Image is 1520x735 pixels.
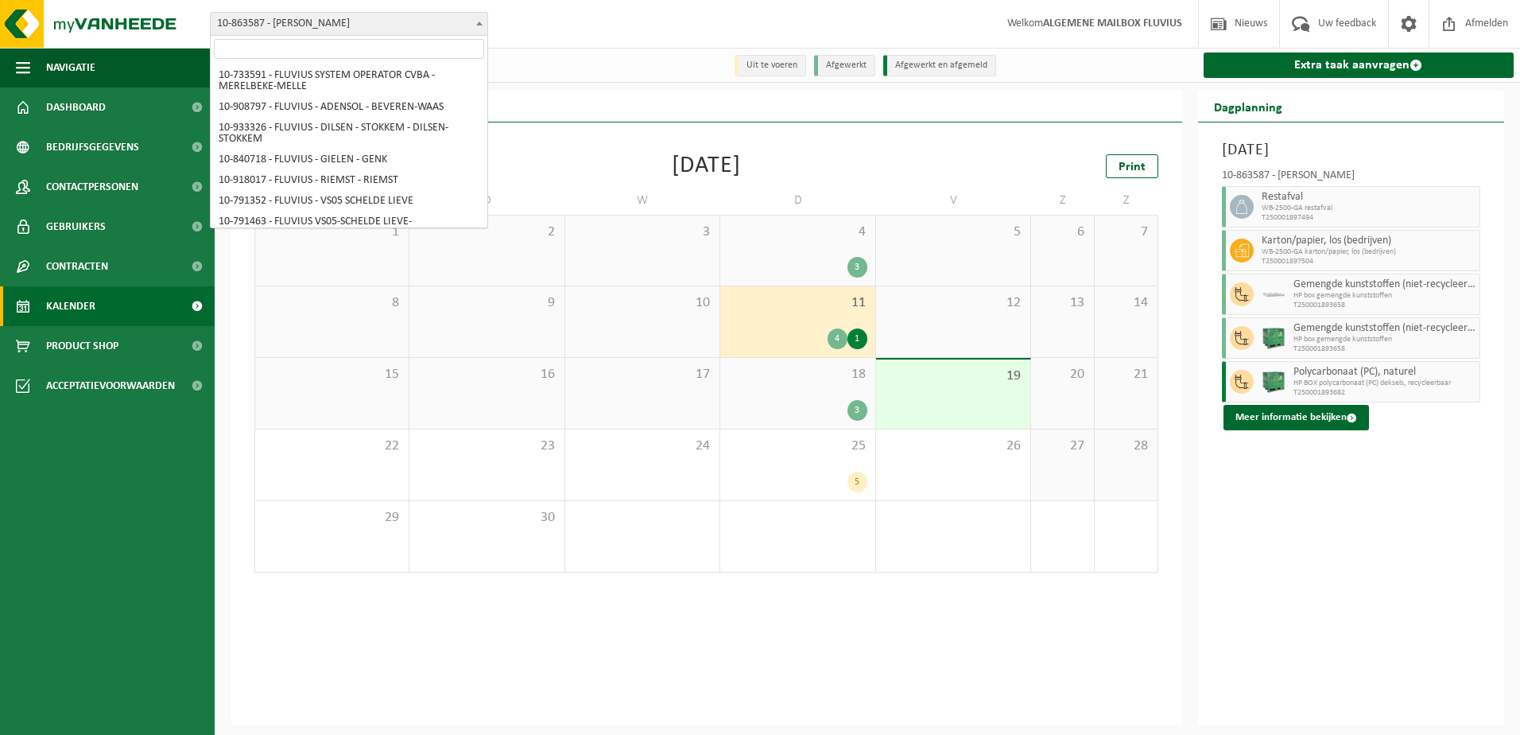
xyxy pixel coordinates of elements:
[565,186,720,215] td: W
[1204,52,1514,78] a: Extra taak aanvragen
[1103,366,1150,383] span: 21
[46,48,95,87] span: Navigatie
[214,170,484,191] li: 10-918017 - FLUVIUS - RIEMST - RIEMST
[573,437,712,455] span: 24
[1103,294,1150,312] span: 14
[728,437,867,455] span: 25
[847,472,867,492] div: 5
[46,167,138,207] span: Contactpersonen
[1262,370,1285,394] img: PB-HB-1400-HPE-GN-01
[1293,322,1476,335] span: Gemengde kunststoffen (niet-recycleerbaar), exclusief PVC
[417,224,556,241] span: 2
[672,154,741,178] div: [DATE]
[728,224,867,241] span: 4
[1293,388,1476,398] span: T250001893682
[1293,335,1476,344] span: HP box gemengde kunststoffen
[214,65,484,97] li: 10-733591 - FLUVIUS SYSTEM OPERATOR CVBA - MERELBEKE-MELLE
[211,13,487,35] span: 10-863587 - FLUVIUS HAM - HAM
[1039,437,1086,455] span: 27
[884,367,1022,385] span: 19
[1293,291,1476,301] span: HP box gemengde kunststoffen
[1095,186,1158,215] td: Z
[214,97,484,118] li: 10-908797 - FLUVIUS - ADENSOL - BEVEREN-WAAS
[573,366,712,383] span: 17
[263,366,401,383] span: 15
[1293,301,1476,310] span: T250001893658
[1262,282,1285,306] img: AC-CO-000-02
[1039,366,1086,383] span: 20
[884,294,1022,312] span: 12
[876,186,1031,215] td: V
[728,366,867,383] span: 18
[1043,17,1182,29] strong: ALGEMENE MAILBOX FLUVIUS
[46,366,175,406] span: Acceptatievoorwaarden
[1293,379,1476,388] span: HP BOX polycarbonaat (PC) deksels, recycleerbaar
[46,247,108,286] span: Contracten
[573,294,712,312] span: 10
[728,294,867,312] span: 11
[214,191,484,212] li: 10-791352 - FLUVIUS - VS05 SCHELDE LIEVE
[1039,294,1086,312] span: 13
[1222,138,1481,162] h3: [DATE]
[263,224,401,241] span: 1
[210,12,488,36] span: 10-863587 - FLUVIUS HAM - HAM
[814,55,875,76] li: Afgewerkt
[46,207,106,247] span: Gebruikers
[1262,247,1476,257] span: WB-2500-GA karton/papier, los (bedrijven)
[1039,224,1086,241] span: 6
[1103,437,1150,455] span: 28
[1262,213,1476,223] span: T250001897494
[1223,405,1369,430] button: Meer informatie bekijken
[847,257,867,278] div: 3
[417,509,556,527] span: 30
[1106,154,1158,178] a: Print
[417,437,556,455] span: 23
[46,326,118,366] span: Product Shop
[847,329,867,349] div: 1
[417,294,556,312] span: 9
[828,329,847,349] div: 4
[1293,366,1476,379] span: Polycarbonaat (PC), naturel
[1262,235,1476,247] span: Karton/papier, los (bedrijven)
[1222,170,1481,186] div: 10-863587 - [PERSON_NAME]
[884,224,1022,241] span: 5
[1293,344,1476,354] span: T250001893658
[1262,191,1476,204] span: Restafval
[8,700,266,735] iframe: chat widget
[1198,91,1298,122] h2: Dagplanning
[46,286,95,326] span: Kalender
[735,55,806,76] li: Uit te voeren
[417,366,556,383] span: 16
[263,509,401,527] span: 29
[46,87,106,127] span: Dashboard
[1031,186,1095,215] td: Z
[883,55,996,76] li: Afgewerkt en afgemeld
[573,224,712,241] span: 3
[214,118,484,150] li: 10-933326 - FLUVIUS - DILSEN - STOKKEM - DILSEN-STOKKEM
[1262,204,1476,213] span: WB-2500-GA restafval
[1262,326,1285,350] img: PB-HB-1400-HPE-GN-01
[46,127,139,167] span: Bedrijfsgegevens
[214,150,484,170] li: 10-840718 - FLUVIUS - GIELEN - GENK
[1119,161,1146,173] span: Print
[263,294,401,312] span: 8
[1293,278,1476,291] span: Gemengde kunststoffen (niet-recycleerbaar), exclusief PVC
[1262,257,1476,266] span: T250001897504
[847,400,867,421] div: 3
[1103,224,1150,241] span: 7
[720,186,875,215] td: D
[214,212,484,243] li: 10-791463 - FLUVIUS VS05-SCHELDE LIEVE-KLANTENKANTOOR EEKLO - EEKLO
[263,437,401,455] span: 22
[884,437,1022,455] span: 26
